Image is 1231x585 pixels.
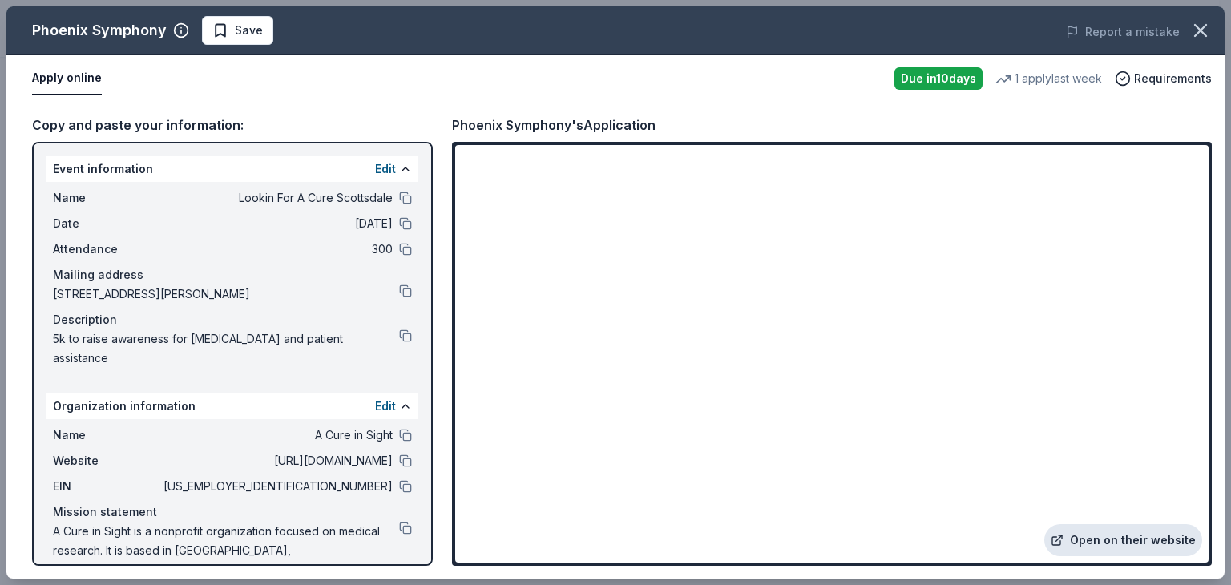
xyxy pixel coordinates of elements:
[1066,22,1180,42] button: Report a mistake
[53,310,412,329] div: Description
[375,159,396,179] button: Edit
[53,240,160,259] span: Attendance
[46,156,418,182] div: Event information
[32,62,102,95] button: Apply online
[53,265,412,284] div: Mailing address
[53,188,160,208] span: Name
[160,451,393,470] span: [URL][DOMAIN_NAME]
[375,397,396,416] button: Edit
[1115,69,1212,88] button: Requirements
[452,115,656,135] div: Phoenix Symphony's Application
[46,393,418,419] div: Organization information
[235,21,263,40] span: Save
[32,115,433,135] div: Copy and paste your information:
[53,451,160,470] span: Website
[53,214,160,233] span: Date
[53,329,399,368] span: 5k to raise awareness for [MEDICAL_DATA] and patient assistance
[1044,524,1202,556] a: Open on their website
[53,426,160,445] span: Name
[53,522,399,579] span: A Cure in Sight is a nonprofit organization focused on medical research. It is based in [GEOGRAPH...
[53,284,399,304] span: [STREET_ADDRESS][PERSON_NAME]
[53,477,160,496] span: EIN
[160,240,393,259] span: 300
[160,426,393,445] span: A Cure in Sight
[32,18,167,43] div: Phoenix Symphony
[202,16,273,45] button: Save
[53,502,412,522] div: Mission statement
[894,67,983,90] div: Due in 10 days
[995,69,1102,88] div: 1 apply last week
[1134,69,1212,88] span: Requirements
[160,214,393,233] span: [DATE]
[160,188,393,208] span: Lookin For A Cure Scottsdale
[160,477,393,496] span: [US_EMPLOYER_IDENTIFICATION_NUMBER]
